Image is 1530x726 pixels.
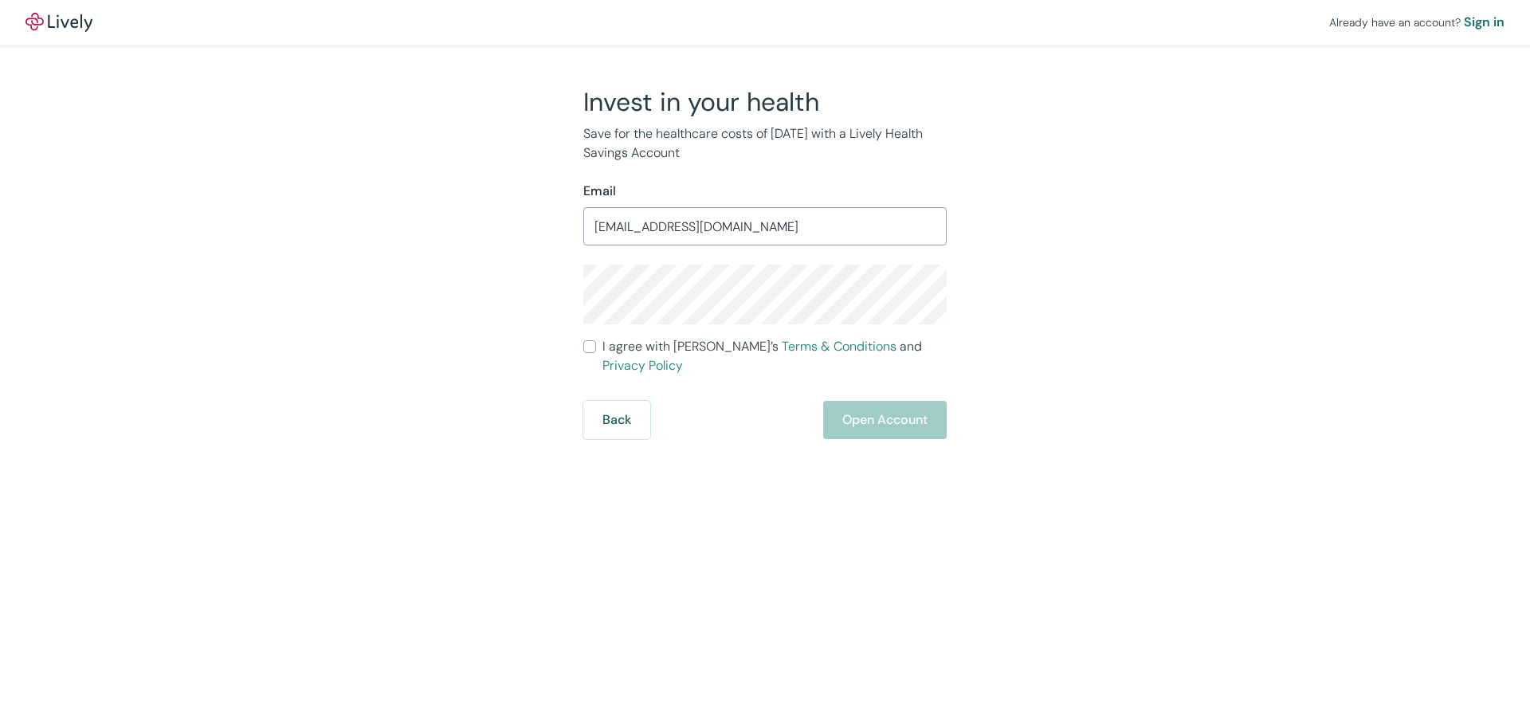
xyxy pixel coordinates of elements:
img: Lively [25,13,92,32]
a: LivelyLively [25,13,92,32]
span: I agree with [PERSON_NAME]’s and [602,337,947,375]
div: Already have an account? [1329,13,1504,32]
a: Terms & Conditions [782,338,896,355]
a: Sign in [1464,13,1504,32]
button: Back [583,401,650,439]
h2: Invest in your health [583,86,947,118]
label: Email [583,182,616,201]
p: Save for the healthcare costs of [DATE] with a Lively Health Savings Account [583,124,947,163]
a: Privacy Policy [602,357,683,374]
